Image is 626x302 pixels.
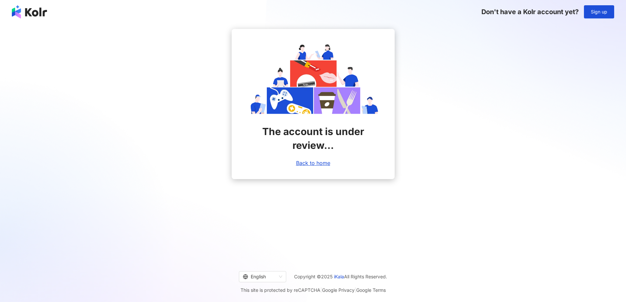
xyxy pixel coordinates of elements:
a: Google Terms [356,287,386,293]
span: | [320,287,322,293]
span: The account is under review... [247,125,379,152]
span: | [355,287,356,293]
span: Sign up [591,9,607,14]
span: This site is protected by reCAPTCHA [241,286,386,294]
a: Google Privacy [322,287,355,293]
a: iKala [334,274,344,279]
a: Back to home [296,160,330,166]
span: Copyright © 2025 All Rights Reserved. [294,273,387,281]
span: Don't have a Kolr account yet? [481,8,579,16]
img: account is verifying [247,42,379,114]
button: Sign up [584,5,614,18]
img: logo [12,5,47,18]
div: English [243,271,276,282]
